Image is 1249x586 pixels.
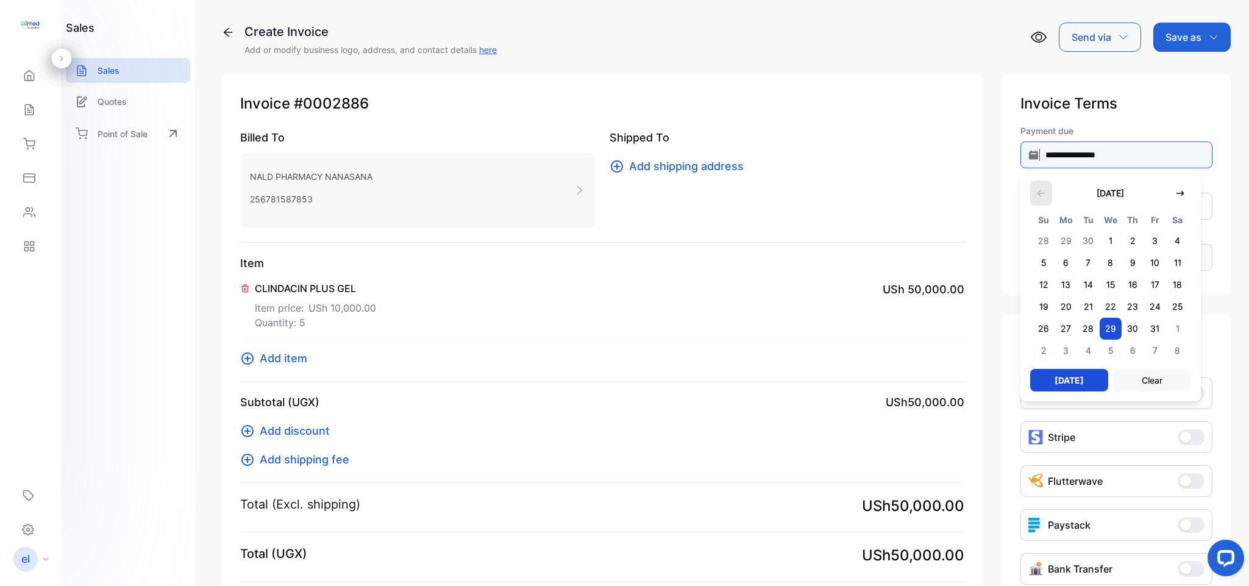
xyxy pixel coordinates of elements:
[260,451,349,468] span: Add shipping fee
[1028,518,1043,532] img: icon
[1153,23,1231,52] button: Save as
[1033,252,1055,274] span: 5
[66,89,190,114] a: Quotes
[1077,318,1100,340] span: 28
[1122,340,1144,362] span: 6
[1122,296,1144,318] span: 23
[629,158,744,174] span: Add shipping address
[1100,252,1122,274] span: 8
[255,296,376,315] p: Item price:
[244,23,497,41] div: Create Invoice
[240,394,319,410] p: Subtotal (UGX)
[260,423,330,439] span: Add discount
[98,95,127,108] p: Quotes
[1077,296,1100,318] span: 21
[240,350,315,366] button: Add item
[240,495,360,513] p: Total (Excl. shipping)
[240,93,964,115] p: Invoice
[66,58,190,83] a: Sales
[1100,340,1122,362] span: 5
[21,16,40,34] img: logo
[98,127,148,140] p: Point of Sale
[1028,562,1043,576] img: Icon
[1122,213,1144,227] span: Th
[1198,535,1249,586] iframe: LiveChat chat widget
[1122,230,1144,252] span: 2
[1033,230,1055,252] span: 28
[250,190,372,208] p: 256781587853
[1055,318,1077,340] span: 27
[255,281,376,296] p: CLINDACIN PLUS GEL
[240,451,357,468] button: Add shipping fee
[1033,274,1055,296] span: 12
[294,93,369,115] span: #0002886
[1072,30,1111,45] p: Send via
[1028,430,1043,445] img: icon
[98,64,119,77] p: Sales
[1144,318,1167,340] span: 31
[308,301,376,315] span: USh 10,000.00
[1100,230,1122,252] span: 1
[1166,252,1189,274] span: 11
[1122,252,1144,274] span: 9
[240,423,337,439] button: Add discount
[1028,474,1043,488] img: Icon
[260,350,307,366] span: Add item
[1048,474,1103,488] p: Flutterwave
[1048,562,1112,576] p: Bank Transfer
[1100,318,1122,340] span: 29
[1166,318,1189,340] span: 1
[66,120,190,147] a: Point of Sale
[1055,230,1077,252] span: 29
[1166,296,1189,318] span: 25
[479,45,497,55] a: here
[1055,274,1077,296] span: 13
[1122,318,1144,340] span: 30
[1033,340,1055,362] span: 2
[1122,274,1144,296] span: 16
[1144,213,1167,227] span: Fr
[1100,213,1122,227] span: We
[1055,252,1077,274] span: 6
[610,158,751,174] button: Add shipping address
[1077,252,1100,274] span: 7
[1144,252,1167,274] span: 10
[1166,340,1189,362] span: 8
[1100,296,1122,318] span: 22
[883,281,964,298] span: USh 50,000.00
[1077,213,1100,227] span: Tu
[1055,213,1077,227] span: Mo
[1100,274,1122,296] span: 15
[610,129,964,146] p: Shipped To
[862,495,964,517] span: USh50,000.00
[240,255,964,271] p: Item
[1084,180,1136,205] button: [DATE]
[1166,213,1189,227] span: Sa
[1144,274,1167,296] span: 17
[240,129,595,146] p: Billed To
[1020,124,1212,137] label: Payment due
[1033,213,1055,227] span: Su
[1055,340,1077,362] span: 3
[1048,430,1075,445] p: Stripe
[1113,369,1191,391] button: Clear
[1055,296,1077,318] span: 20
[244,43,497,56] p: Add or modify business logo, address, and contact details
[1166,230,1189,252] span: 4
[66,20,94,36] h1: sales
[886,394,964,410] span: USh50,000.00
[1048,518,1091,532] p: Paystack
[1166,274,1189,296] span: 18
[1030,369,1108,391] button: [DATE]
[255,315,376,330] p: Quantity: 5
[862,545,964,566] span: USh50,000.00
[1020,93,1212,115] p: Invoice Terms
[1059,23,1141,52] button: Send via
[1144,230,1167,252] span: 3
[1165,30,1201,45] p: Save as
[21,551,30,567] p: el
[1077,274,1100,296] span: 14
[240,545,307,563] p: Total (UGX)
[1144,340,1167,362] span: 7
